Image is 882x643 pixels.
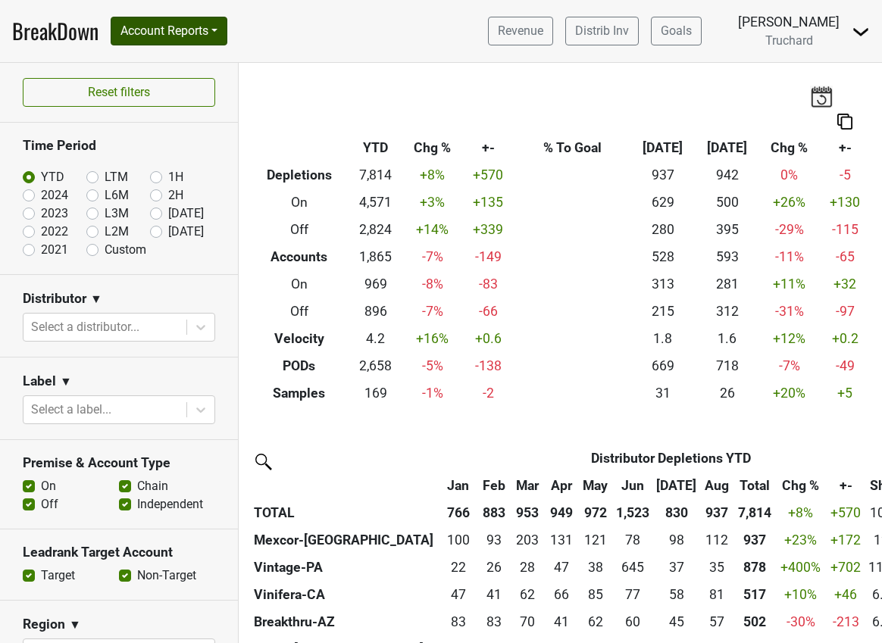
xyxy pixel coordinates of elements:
[837,114,852,130] img: Copy to clipboard
[774,554,827,581] td: +400 %
[545,526,579,554] td: 131.42
[488,17,553,45] a: Revenue
[511,472,545,499] th: Mar: activate to sort column ascending
[12,15,99,47] a: BreakDown
[41,168,64,186] label: YTD
[578,499,612,526] th: 972
[168,186,183,204] label: 2H
[765,33,813,48] span: Truchard
[582,585,608,604] div: 85
[439,554,477,581] td: 22.33
[443,557,474,577] div: 22
[830,557,861,577] div: +702
[582,557,608,577] div: 38
[463,271,514,298] td: -83
[830,612,861,632] div: -213
[443,530,474,550] div: 100
[820,325,871,352] td: +0.2
[656,530,696,550] div: 98
[830,585,861,604] div: +46
[168,223,204,241] label: [DATE]
[630,379,695,407] td: 31
[349,379,402,407] td: 169
[250,608,439,635] th: Breakthru-AZ
[250,379,349,407] th: Samples
[402,217,463,244] td: +14 %
[105,241,146,259] label: Custom
[700,554,734,581] td: 35.26
[439,581,477,608] td: 47
[653,499,701,526] th: 830
[820,298,871,325] td: -97
[41,567,75,585] label: Target
[250,554,439,581] th: Vintage-PA
[653,581,701,608] td: 58.083
[349,298,402,325] td: 896
[630,271,695,298] td: 313
[616,530,649,550] div: 78
[630,217,695,244] td: 280
[514,135,630,162] th: % To Goal
[514,612,541,632] div: 70
[549,585,575,604] div: 66
[759,271,820,298] td: +11 %
[820,271,871,298] td: +32
[349,271,402,298] td: 969
[480,612,507,632] div: 83
[700,472,734,499] th: Aug: activate to sort column ascending
[402,379,463,407] td: -1 %
[700,608,734,635] td: 57.165
[349,189,402,217] td: 4,571
[439,608,477,635] td: 82.502
[630,244,695,271] td: 528
[514,585,541,604] div: 62
[41,477,56,495] label: On
[349,325,402,352] td: 4.2
[734,526,775,554] th: 936.520
[704,557,730,577] div: 35
[734,499,775,526] th: 7,814
[250,352,349,379] th: PODs
[402,244,463,271] td: -7 %
[578,554,612,581] td: 37.59
[738,12,840,32] div: [PERSON_NAME]
[734,581,775,608] th: 516.750
[630,162,695,189] td: 937
[700,581,734,608] td: 80.5
[612,581,653,608] td: 76.667
[41,186,68,204] label: 2024
[545,554,579,581] td: 46.65
[23,373,56,389] h3: Label
[759,217,820,244] td: -29 %
[734,608,775,635] th: 501.580
[774,472,827,499] th: Chg %: activate to sort column ascending
[477,472,511,499] th: Feb: activate to sort column ascending
[651,17,702,45] a: Goals
[511,554,545,581] td: 28.24
[612,554,653,581] td: 645
[463,325,514,352] td: +0.6
[820,352,871,379] td: -49
[578,526,612,554] td: 121.1
[250,162,349,189] th: Depletions
[250,581,439,608] th: Vinifera-CA
[653,526,701,554] td: 97.99
[612,608,653,635] td: 60.419
[463,135,514,162] th: +-
[656,612,696,632] div: 45
[439,526,477,554] td: 99.9
[137,495,203,513] label: Independent
[463,189,514,217] td: +135
[23,455,215,471] h3: Premise & Account Type
[463,352,514,379] td: -138
[612,526,653,554] td: 78.49
[402,325,463,352] td: +16 %
[830,505,861,520] span: +570
[820,189,871,217] td: +130
[630,189,695,217] td: 629
[463,162,514,189] td: +570
[250,298,349,325] th: Off
[759,325,820,352] td: +12 %
[514,557,541,577] div: 28
[402,135,463,162] th: Chg %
